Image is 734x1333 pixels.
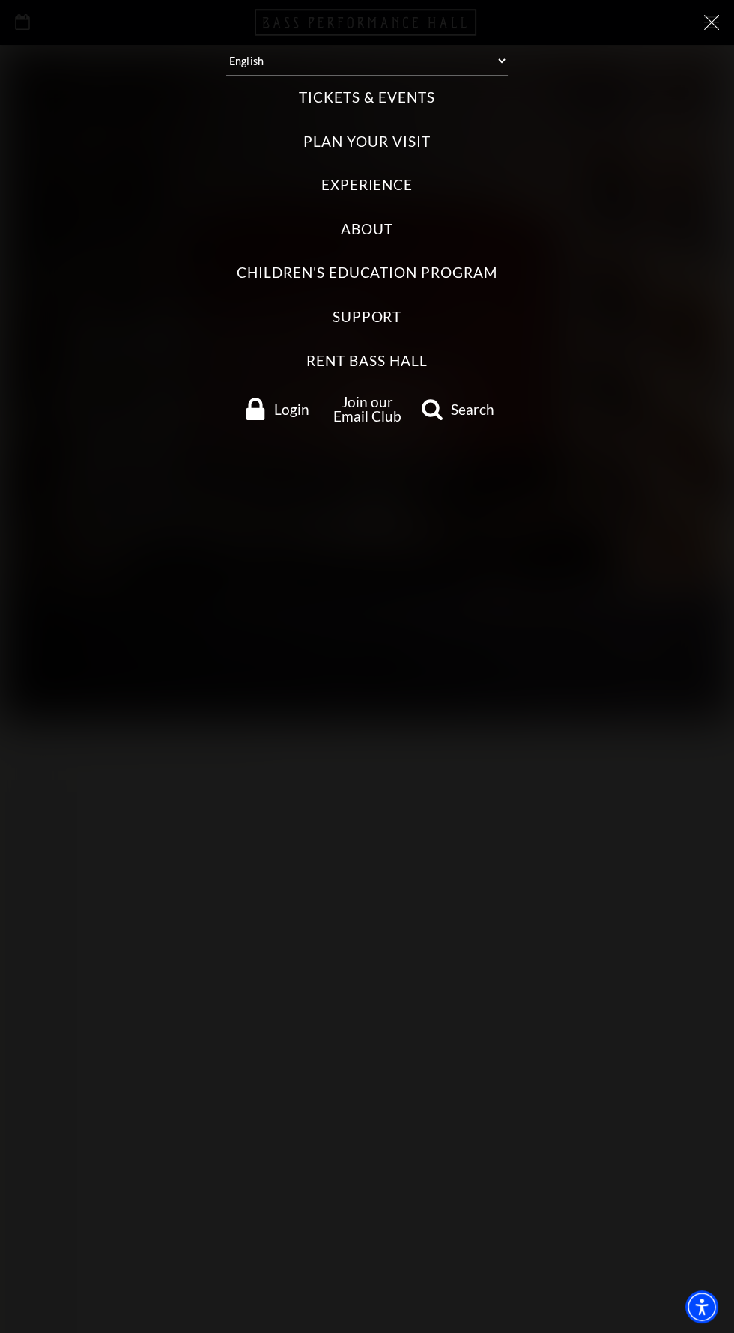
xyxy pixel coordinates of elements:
[299,88,434,108] label: Tickets & Events
[333,393,401,425] a: Join our Email Club
[226,46,508,76] select: Select:
[237,263,497,283] label: Children's Education Program
[341,219,393,240] label: About
[306,351,427,371] label: Rent Bass Hall
[303,132,430,152] label: Plan Your Visit
[274,402,309,416] span: Login
[413,398,502,420] a: search
[321,175,413,195] label: Experience
[232,398,321,420] a: Login
[333,307,402,327] label: Support
[451,402,494,416] span: Search
[685,1290,718,1323] div: Accessibility Menu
